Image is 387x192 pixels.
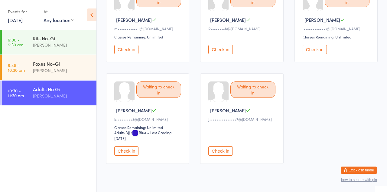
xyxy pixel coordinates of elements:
button: Check in [114,45,138,54]
a: 9:45 -10:30 amFoxes No-Gi[PERSON_NAME] [2,55,96,80]
span: [PERSON_NAME] [210,17,246,23]
button: Check in [208,45,233,54]
span: [PERSON_NAME] [210,107,246,114]
time: 9:00 - 9:30 am [8,37,23,47]
div: Kits No-Gi [33,35,91,41]
div: k•••••••••3@[DOMAIN_NAME] [114,117,183,122]
span: [PERSON_NAME] [116,17,152,23]
div: Events for [8,7,37,17]
div: Any location [44,17,73,23]
a: 10:30 -11:30 amAdults No Gi[PERSON_NAME] [2,81,96,105]
button: how to secure with pin [341,178,377,182]
div: [PERSON_NAME] [33,67,91,74]
div: Foxes No-Gi [33,60,91,67]
div: J•••••••••••••••7@[DOMAIN_NAME] [208,117,277,122]
div: i••••••••••••s@[DOMAIN_NAME] [303,26,371,31]
div: At [44,7,73,17]
button: Check in [303,45,327,54]
span: [PERSON_NAME] [304,17,340,23]
span: [PERSON_NAME] [116,107,152,114]
div: [PERSON_NAME] [33,92,91,99]
span: / Blue – Last Grading [DATE] [114,130,171,141]
button: Check in [208,146,233,156]
div: Waiting to check in [230,81,275,98]
div: m•••••••••••u@[DOMAIN_NAME] [114,26,183,31]
div: Adults No Gi [33,86,91,92]
div: Classes Remaining: Unlimited [303,34,371,39]
div: Classes Remaining: Unlimited [114,125,183,130]
div: Adults BJJ [114,130,130,135]
div: Classes Remaining: Unlimited [114,34,183,39]
a: [DATE] [8,17,23,23]
button: Check in [114,146,138,156]
a: 9:00 -9:30 amKits No-Gi[PERSON_NAME] [2,30,96,55]
div: R••••••••h@[DOMAIN_NAME] [208,26,277,31]
button: Exit kiosk mode [341,167,377,174]
div: [PERSON_NAME] [33,41,91,48]
time: 9:45 - 10:30 am [8,63,25,72]
div: Waiting to check in [136,81,181,98]
time: 10:30 - 11:30 am [8,88,24,98]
